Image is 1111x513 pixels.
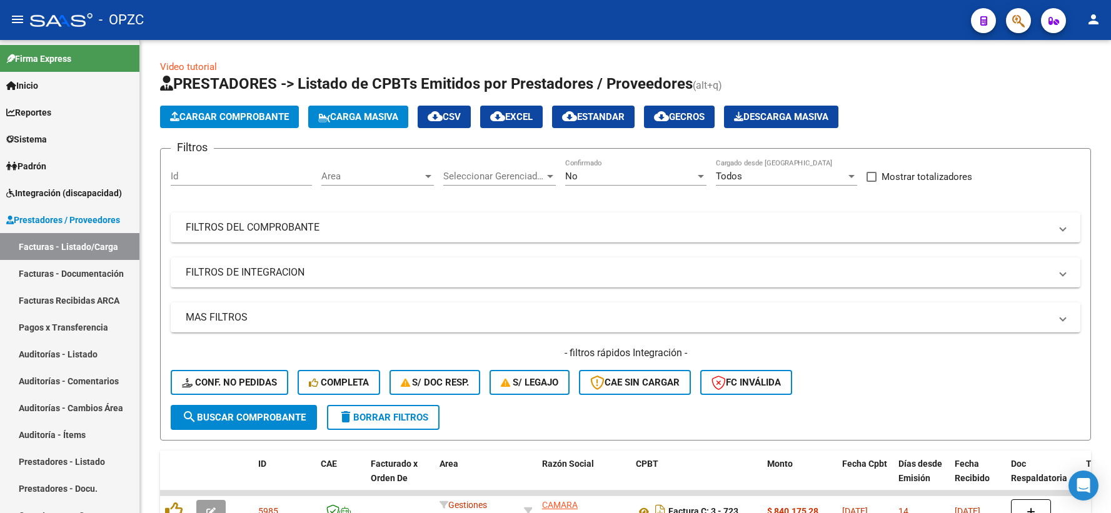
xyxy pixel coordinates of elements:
[590,377,680,388] span: CAE SIN CARGAR
[182,377,277,388] span: Conf. no pedidas
[171,212,1080,242] mat-expansion-panel-header: FILTROS DEL COMPROBANTE
[552,106,635,128] button: Estandar
[762,451,837,506] datatable-header-cell: Monto
[253,451,316,506] datatable-header-cell: ID
[428,109,443,124] mat-icon: cloud_download
[636,459,658,469] span: CPBT
[171,370,288,395] button: Conf. no pedidas
[6,106,51,119] span: Reportes
[6,213,120,227] span: Prestadores / Proveedores
[371,459,418,483] span: Facturado x Orden De
[428,111,461,122] span: CSV
[842,459,887,469] span: Fecha Cpbt
[537,451,631,506] datatable-header-cell: Razón Social
[6,132,47,146] span: Sistema
[654,109,669,124] mat-icon: cloud_download
[950,451,1006,506] datatable-header-cell: Fecha Recibido
[298,370,380,395] button: Completa
[724,106,838,128] app-download-masive: Descarga masiva de comprobantes (adjuntos)
[693,79,722,91] span: (alt+q)
[186,266,1050,279] mat-panel-title: FILTROS DE INTEGRACION
[338,412,428,423] span: Borrar Filtros
[308,106,408,128] button: Carga Masiva
[160,75,693,92] span: PRESTADORES -> Listado de CPBTs Emitidos por Prestadores / Proveedores
[186,221,1050,234] mat-panel-title: FILTROS DEL COMPROBANTE
[186,311,1050,324] mat-panel-title: MAS FILTROS
[837,451,893,506] datatable-header-cell: Fecha Cpbt
[6,186,122,200] span: Integración (discapacidad)
[171,405,317,430] button: Buscar Comprobante
[171,302,1080,332] mat-expansion-panel-header: MAS FILTROS
[99,6,144,34] span: - OPZC
[767,459,793,469] span: Monto
[644,106,715,128] button: Gecros
[542,459,594,469] span: Razón Social
[6,52,71,66] span: Firma Express
[898,459,942,483] span: Días desde Emisión
[160,106,299,128] button: Cargar Comprobante
[700,370,792,395] button: FC Inválida
[171,346,1080,360] h4: - filtros rápidos Integración -
[6,79,38,92] span: Inicio
[440,459,458,469] span: Area
[182,412,306,423] span: Buscar Comprobante
[390,370,481,395] button: S/ Doc Resp.
[321,459,337,469] span: CAE
[1006,451,1081,506] datatable-header-cell: Doc Respaldatoria
[401,377,470,388] span: S/ Doc Resp.
[6,159,46,173] span: Padrón
[734,111,828,122] span: Descarga Masiva
[711,377,781,388] span: FC Inválida
[321,171,423,182] span: Area
[955,459,990,483] span: Fecha Recibido
[435,451,519,506] datatable-header-cell: Area
[893,451,950,506] datatable-header-cell: Días desde Emisión
[327,405,440,430] button: Borrar Filtros
[258,459,266,469] span: ID
[1068,471,1098,501] div: Open Intercom Messenger
[318,111,398,122] span: Carga Masiva
[316,451,366,506] datatable-header-cell: CAE
[631,451,762,506] datatable-header-cell: CPBT
[1086,12,1101,27] mat-icon: person
[490,109,505,124] mat-icon: cloud_download
[654,111,705,122] span: Gecros
[10,12,25,27] mat-icon: menu
[882,169,972,184] span: Mostrar totalizadores
[171,257,1080,287] mat-expansion-panel-header: FILTROS DE INTEGRACION
[579,370,691,395] button: CAE SIN CARGAR
[171,139,214,156] h3: Filtros
[160,61,217,72] a: Video tutorial
[338,409,353,424] mat-icon: delete
[1011,459,1067,483] span: Doc Respaldatoria
[562,109,577,124] mat-icon: cloud_download
[309,377,369,388] span: Completa
[480,106,543,128] button: EXCEL
[716,171,742,182] span: Todos
[170,111,289,122] span: Cargar Comprobante
[418,106,471,128] button: CSV
[565,171,578,182] span: No
[443,171,545,182] span: Seleccionar Gerenciador
[501,377,558,388] span: S/ legajo
[366,451,435,506] datatable-header-cell: Facturado x Orden De
[490,111,533,122] span: EXCEL
[182,409,197,424] mat-icon: search
[562,111,625,122] span: Estandar
[724,106,838,128] button: Descarga Masiva
[490,370,570,395] button: S/ legajo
